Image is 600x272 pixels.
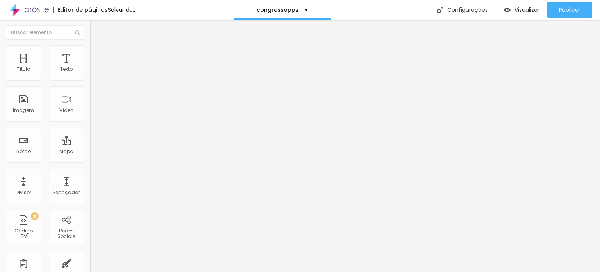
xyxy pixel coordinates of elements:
span: Publicar [559,7,580,13]
div: Salvando... [108,7,136,13]
p: congressopps [257,7,298,13]
button: Visualizar [496,2,547,18]
img: Icone [437,7,443,13]
div: Texto [60,67,73,72]
div: Vídeo [59,108,73,113]
input: Buscar elemento [6,25,84,40]
button: Publicar [547,2,592,18]
div: Redes Sociais [51,228,82,240]
div: Divisor [16,190,31,195]
div: Botão [16,149,31,154]
div: Espaçador [53,190,80,195]
span: Visualizar [514,7,539,13]
img: Icone [75,30,80,35]
div: Título [17,67,30,72]
img: view-1.svg [504,7,511,13]
div: Editor de páginas [53,7,108,13]
div: Imagem [13,108,34,113]
div: Mapa [59,149,73,154]
iframe: Editor [90,20,600,272]
div: Código HTML [8,228,39,240]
